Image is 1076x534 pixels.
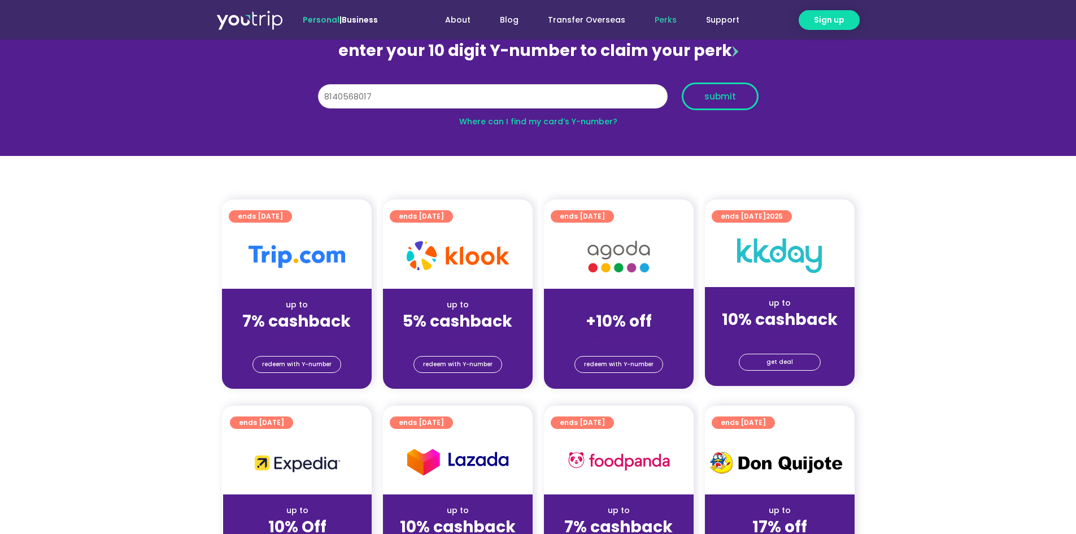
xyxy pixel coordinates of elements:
[553,332,685,344] div: (for stays only)
[714,297,846,309] div: up to
[238,210,283,223] span: ends [DATE]
[560,210,605,223] span: ends [DATE]
[533,10,640,31] a: Transfer Overseas
[739,354,821,371] a: get deal
[318,84,668,109] input: 10 digit Y-number (e.g. 8123456789)
[459,116,617,127] a: Where can I find my card’s Y-number?
[586,310,652,332] strong: +10% off
[721,210,783,223] span: ends [DATE]
[766,211,783,221] span: 2025
[574,356,663,373] a: redeem with Y-number
[560,416,605,429] span: ends [DATE]
[704,92,736,101] span: submit
[408,10,754,31] nav: Menu
[551,416,614,429] a: ends [DATE]
[390,416,453,429] a: ends [DATE]
[691,10,754,31] a: Support
[553,505,685,516] div: up to
[392,505,524,516] div: up to
[392,332,524,344] div: (for stays only)
[403,310,512,332] strong: 5% cashback
[318,83,759,119] form: Y Number
[252,356,341,373] a: redeem with Y-number
[239,416,284,429] span: ends [DATE]
[232,505,363,516] div: up to
[721,416,766,429] span: ends [DATE]
[231,299,363,311] div: up to
[584,357,654,372] span: redeem with Y-number
[231,332,363,344] div: (for stays only)
[392,299,524,311] div: up to
[712,416,775,429] a: ends [DATE]
[799,10,860,30] a: Sign up
[712,210,792,223] a: ends [DATE]2025
[303,14,339,25] span: Personal
[230,416,293,429] a: ends [DATE]
[814,14,844,26] span: Sign up
[312,36,764,66] div: enter your 10 digit Y-number to claim your perk
[229,210,292,223] a: ends [DATE]
[766,354,793,370] span: get deal
[390,210,453,223] a: ends [DATE]
[714,330,846,342] div: (for stays only)
[399,416,444,429] span: ends [DATE]
[342,14,378,25] a: Business
[682,83,759,110] button: submit
[399,210,444,223] span: ends [DATE]
[413,356,502,373] a: redeem with Y-number
[430,10,485,31] a: About
[722,309,838,331] strong: 10% cashback
[423,357,493,372] span: redeem with Y-number
[485,10,533,31] a: Blog
[714,505,846,516] div: up to
[303,14,378,25] span: |
[262,357,332,372] span: redeem with Y-number
[640,10,691,31] a: Perks
[242,310,351,332] strong: 7% cashback
[551,210,614,223] a: ends [DATE]
[608,299,629,310] span: up to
